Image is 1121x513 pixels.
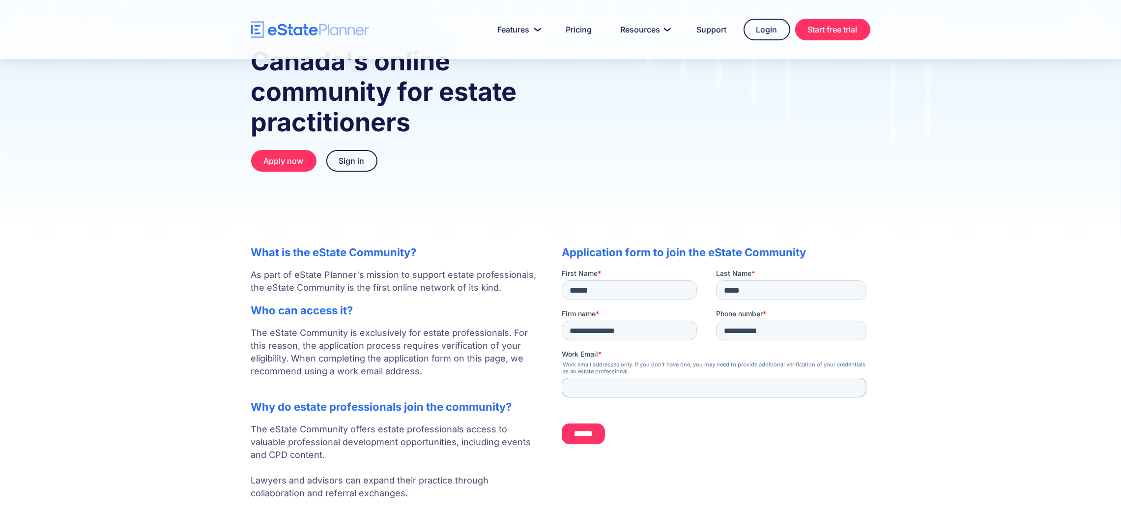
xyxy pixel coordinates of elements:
a: Resources [609,20,680,39]
a: Sign in [326,150,377,172]
a: Start free trial [795,19,870,40]
h2: What is the eState Community? [251,246,542,259]
h2: Application form to join the eState Community [562,246,870,259]
h2: Who can access it? [251,304,542,317]
p: As part of eState Planner's mission to support estate professionals, the eState Community is the ... [251,269,542,294]
a: home [251,21,369,38]
p: The eState Community is exclusively for estate professionals. For this reason, the application pr... [251,327,542,391]
a: Apply now [251,150,316,172]
a: Support [685,20,739,39]
h2: Why do estate professionals join the community? [251,400,542,413]
a: Features [486,20,549,39]
a: Pricing [554,20,604,39]
iframe: Form 0 [562,269,870,452]
a: Login [744,19,790,40]
strong: Canada's online community for estate practitioners [251,46,517,138]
